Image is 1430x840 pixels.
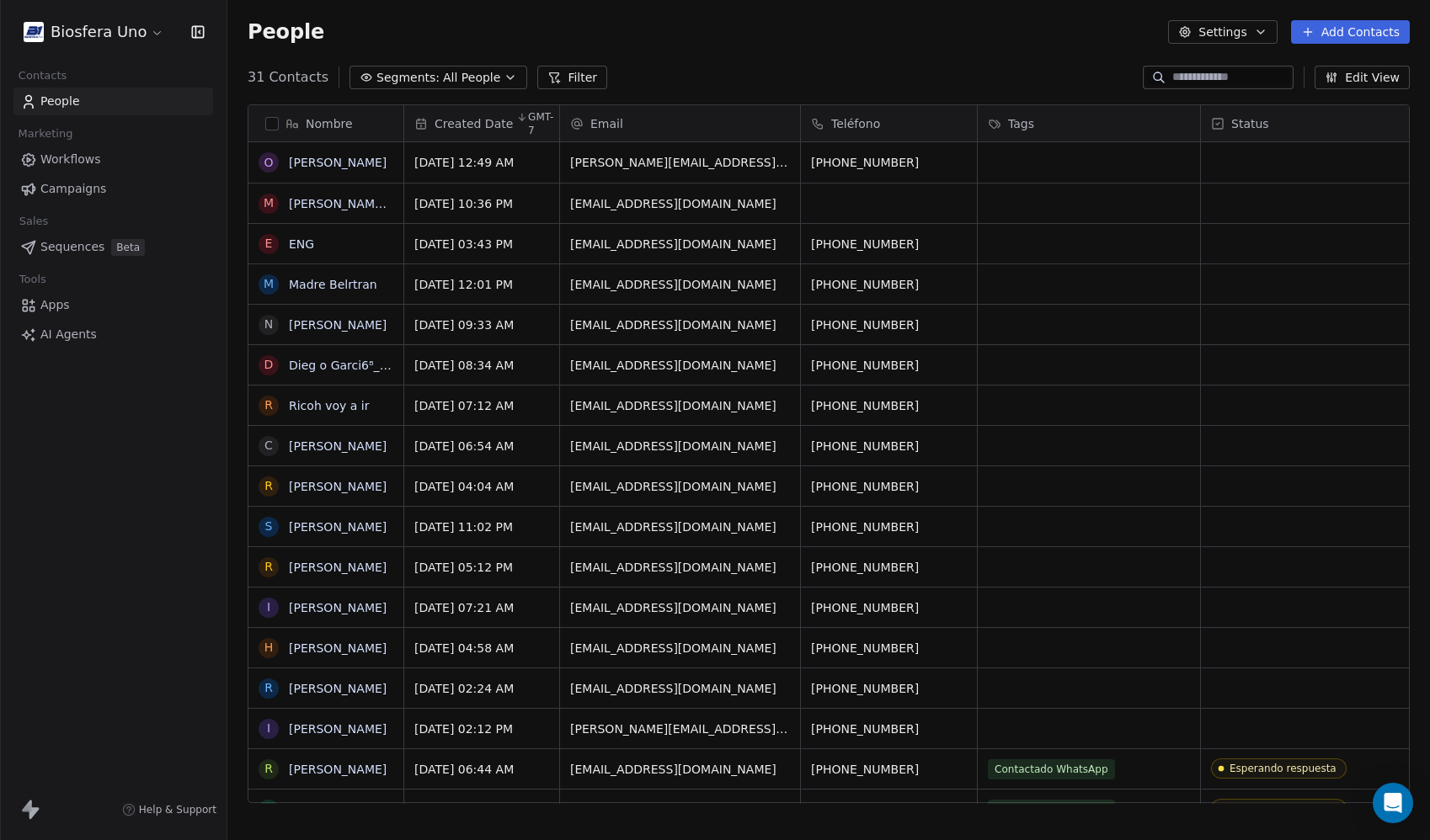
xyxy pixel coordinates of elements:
[289,237,314,251] a: ENG
[1373,783,1413,823] div: Open Intercom Messenger
[570,599,790,616] span: [EMAIL_ADDRESS][DOMAIN_NAME]
[811,599,967,616] span: [PHONE_NUMBER]
[570,195,790,212] span: [EMAIL_ADDRESS][DOMAIN_NAME]
[811,720,967,737] span: [PHONE_NUMBER]
[560,105,800,141] div: Email
[414,357,549,374] span: [DATE] 08:34 AM
[570,518,790,535] span: [EMAIL_ADDRESS][DOMAIN_NAME]
[414,316,549,333] span: [DATE] 09:33 AM
[570,559,790,576] span: [EMAIL_ADDRESS][DOMAIN_NAME]
[537,66,607,89] button: Filter
[289,682,387,695] a: [PERSON_NAME]
[570,761,790,778] span: [EMAIL_ADDRESS][DOMAIN_NAME]
[1230,803,1337,815] div: Esperando respuesta
[12,267,53,292] span: Tools
[435,115,513,132] span: Created Date
[248,67,328,88] span: 31 Contacts
[289,561,387,574] a: [PERSON_NAME]
[414,801,549,818] span: [DATE] 05:57 AM
[289,439,387,453] a: [PERSON_NAME]
[1231,115,1269,132] span: Status
[570,316,790,333] span: [EMAIL_ADDRESS][DOMAIN_NAME]
[289,803,387,816] a: [PERSON_NAME]
[443,69,500,87] span: All People
[404,105,559,141] div: Created DateGMT-7
[264,639,274,657] div: H
[811,640,967,657] span: [PHONE_NUMBER]
[570,276,790,293] span: [EMAIL_ADDRESS][DOMAIN_NAME]
[139,803,216,816] span: Help & Support
[289,520,387,534] a: [PERSON_NAME]
[570,357,790,374] span: [EMAIL_ADDRESS][DOMAIN_NAME]
[988,759,1115,779] span: Contactado WhatsApp
[11,121,80,146] span: Marketing
[40,296,70,314] span: Apps
[988,800,1115,820] span: Contactado WhatsApp
[811,438,967,455] span: [PHONE_NUMBER]
[306,115,353,132] span: Nombre
[289,318,387,332] a: [PERSON_NAME]
[264,316,273,333] div: N
[13,321,213,348] a: AI Agents
[12,209,56,234] span: Sales
[811,478,967,495] span: [PHONE_NUMBER]
[248,142,404,804] div: grid
[570,640,790,657] span: [EMAIL_ADDRESS][DOMAIN_NAME]
[24,22,44,42] img: biosfera-ppic.jpg
[20,18,168,46] button: Biosfera Uno
[264,679,273,697] div: R
[811,397,967,414] span: [PHONE_NUMBER]
[40,326,97,343] span: AI Agents
[414,518,549,535] span: [DATE] 11:02 PM
[264,437,273,455] div: C
[570,680,790,697] span: [EMAIL_ADDRESS][DOMAIN_NAME]
[111,239,145,256] span: Beta
[811,801,967,818] span: [PHONE_NUMBER]
[267,598,270,616] div: I
[414,720,549,737] span: [DATE] 02:12 PM
[811,154,967,171] span: [PHONE_NUMBER]
[414,154,549,171] span: [DATE] 12:49 AM
[264,275,274,293] div: M
[289,763,387,776] a: [PERSON_NAME]
[978,105,1200,141] div: Tags
[570,154,790,171] span: [PERSON_NAME][EMAIL_ADDRESS][DOMAIN_NAME]
[13,146,213,173] a: Workflows
[265,518,273,535] div: S
[40,93,80,110] span: People
[289,601,387,614] a: [PERSON_NAME]
[248,105,403,141] div: Nombre
[811,236,967,253] span: [PHONE_NUMBER]
[376,69,440,87] span: Segments:
[590,115,623,132] span: Email
[570,236,790,253] span: [EMAIL_ADDRESS][DOMAIN_NAME]
[13,291,213,319] a: Apps
[570,801,790,818] span: [EMAIL_ADDRESS][DOMAIN_NAME]
[264,760,273,778] div: R
[811,518,967,535] span: [PHONE_NUMBER]
[289,197,512,210] a: [PERSON_NAME] Los [PERSON_NAME]
[831,115,880,132] span: Teléfono
[811,357,967,374] span: [PHONE_NUMBER]
[1291,20,1410,44] button: Add Contacts
[414,397,549,414] span: [DATE] 07:12 AM
[289,359,435,372] a: Dieg o Garci6⁸_⁶⁸6²09⁹⁷¹⁵
[264,558,273,576] div: R
[528,110,556,137] span: GMT-7
[13,175,213,203] a: Campaigns
[265,235,273,253] div: E
[414,236,549,253] span: [DATE] 03:43 PM
[570,438,790,455] span: [EMAIL_ADDRESS][DOMAIN_NAME]
[264,194,274,212] div: M
[264,154,273,172] div: O
[414,195,549,212] span: [DATE] 10:36 PM
[811,680,967,697] span: [PHONE_NUMBER]
[289,722,387,736] a: [PERSON_NAME]
[51,21,147,43] span: Biosfera Uno
[414,640,549,657] span: [DATE] 04:58 AM
[40,238,104,256] span: Sequences
[570,397,790,414] span: [EMAIL_ADDRESS][DOMAIN_NAME]
[40,180,106,198] span: Campaigns
[264,800,273,818] div: A
[414,276,549,293] span: [DATE] 12:01 PM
